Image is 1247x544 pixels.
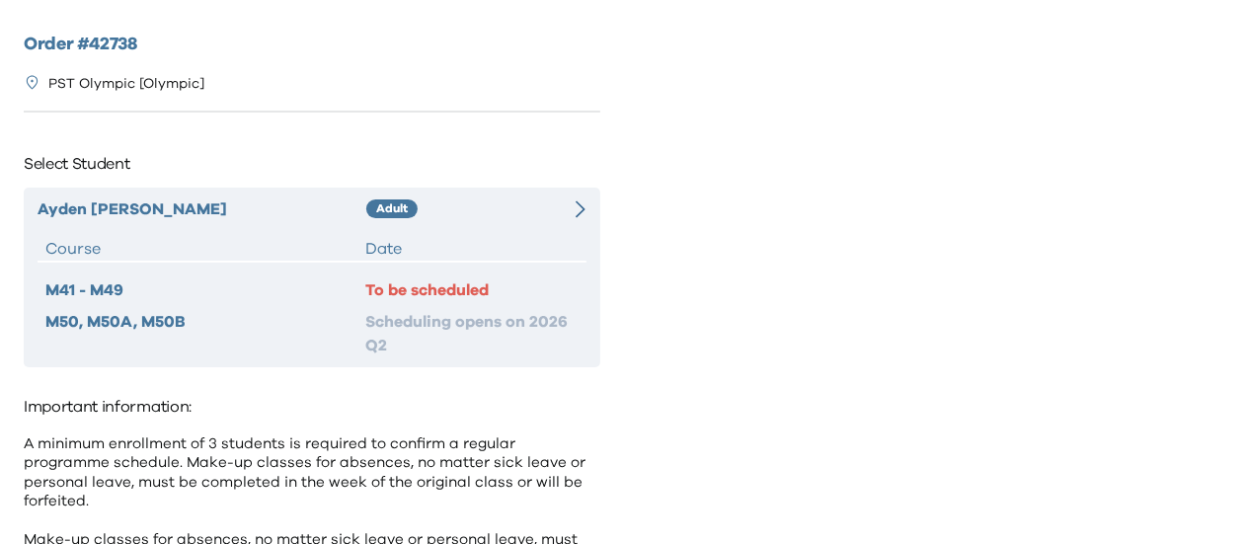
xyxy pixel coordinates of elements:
[24,391,600,423] p: Important information:
[48,74,204,95] p: PST Olympic [Olympic]
[24,148,600,180] p: Select Student
[365,278,579,302] div: To be scheduled
[38,197,366,221] div: Ayden [PERSON_NAME]
[365,237,579,261] div: Date
[366,199,418,219] div: Adult
[24,32,600,58] h2: Order # 42738
[45,278,365,302] div: M41 - M49
[365,310,579,357] div: Scheduling opens on 2026 Q2
[45,310,365,357] div: M50, M50A, M50B
[45,237,365,261] div: Course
